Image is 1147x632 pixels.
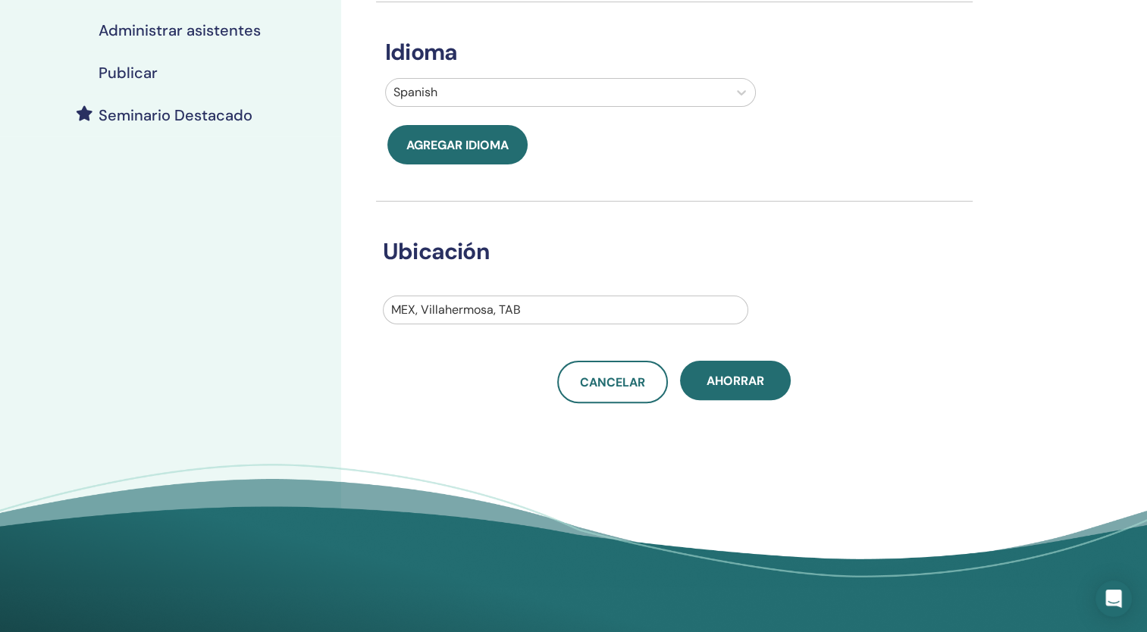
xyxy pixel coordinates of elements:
[387,125,528,164] button: Agregar idioma
[557,361,668,403] a: Cancelar
[99,106,252,124] h4: Seminario Destacado
[580,374,645,390] span: Cancelar
[99,21,261,39] h4: Administrar asistentes
[1095,580,1132,617] div: Open Intercom Messenger
[374,238,952,265] h3: Ubicación
[406,137,509,153] span: Agregar idioma
[680,361,791,400] button: Ahorrar
[707,373,764,389] span: Ahorrar
[376,39,973,66] h3: Idioma
[99,64,158,82] h4: Publicar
